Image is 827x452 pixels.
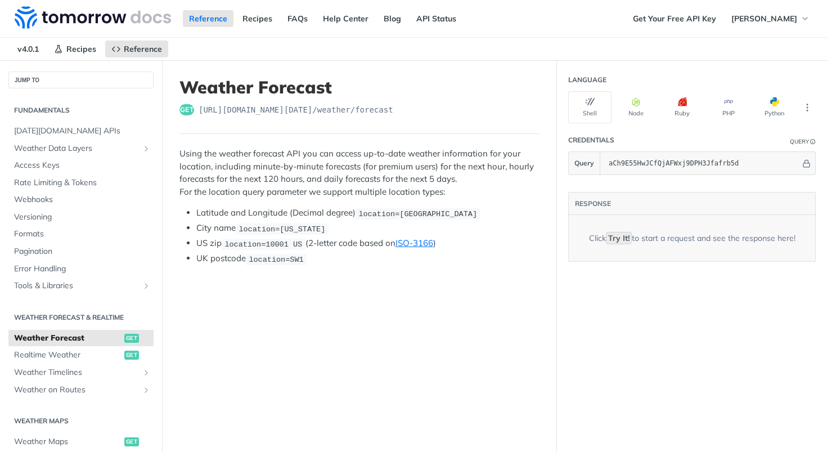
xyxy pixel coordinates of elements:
[8,433,154,450] a: Weather Mapsget
[8,191,154,208] a: Webhooks
[124,351,139,360] span: get
[222,239,305,250] code: location=10001 US
[8,123,154,140] a: [DATE][DOMAIN_NAME] APIs
[8,243,154,260] a: Pagination
[142,144,151,153] button: Show subpages for Weather Data Layers
[753,91,796,123] button: Python
[142,281,151,290] button: Show subpages for Tools & Libraries
[8,312,154,323] h2: Weather Forecast & realtime
[614,91,658,123] button: Node
[281,10,314,27] a: FAQs
[589,232,795,244] div: Click to start a request and see the response here!
[799,99,816,116] button: More Languages
[568,91,612,123] button: Shell
[14,143,139,154] span: Weather Data Layers
[395,238,433,248] a: ISO-3166
[725,10,816,27] button: [PERSON_NAME]
[196,222,540,235] li: City name
[356,208,480,220] code: location=[GEOGRAPHIC_DATA]
[707,91,750,123] button: PHP
[179,104,194,115] span: get
[801,158,812,169] button: Hide
[790,137,816,146] div: QueryInformation
[124,44,162,54] span: Reference
[196,237,540,250] li: US zip (2-letter code based on )
[8,209,154,226] a: Versioning
[183,10,233,27] a: Reference
[377,10,407,27] a: Blog
[14,126,151,137] span: [DATE][DOMAIN_NAME] APIs
[142,386,151,395] button: Show subpages for Weather on Routes
[14,177,151,189] span: Rate Limiting & Tokens
[8,71,154,88] button: JUMP TO
[14,229,151,240] span: Formats
[660,91,704,123] button: Ruby
[8,347,154,364] a: Realtime Weatherget
[14,160,151,171] span: Access Keys
[731,14,797,24] span: [PERSON_NAME]
[179,77,540,97] h1: Weather Forecast
[606,232,632,244] code: Try It!
[568,135,614,145] div: Credentials
[246,254,307,265] code: location=SW1
[8,278,154,294] a: Tools & LibrariesShow subpages for Tools & Libraries
[568,75,606,85] div: Language
[14,384,139,396] span: Weather on Routes
[142,368,151,377] button: Show subpages for Weather Timelines
[603,152,801,174] input: apikey
[105,41,168,57] a: Reference
[802,102,812,113] svg: More ellipsis
[236,10,278,27] a: Recipes
[15,6,171,29] img: Tomorrow.io Weather API Docs
[14,436,122,447] span: Weather Maps
[14,194,151,205] span: Webhooks
[8,261,154,278] a: Error Handling
[410,10,462,27] a: API Status
[317,10,375,27] a: Help Center
[8,364,154,381] a: Weather TimelinesShow subpages for Weather Timelines
[8,330,154,347] a: Weather Forecastget
[66,44,96,54] span: Recipes
[569,152,600,174] button: Query
[8,226,154,243] a: Formats
[574,158,594,168] span: Query
[574,198,612,209] button: RESPONSE
[14,212,151,223] span: Versioning
[236,223,329,235] code: location=[US_STATE]
[11,41,45,57] span: v4.0.1
[199,104,393,115] span: https://api.tomorrow.io/v4/weather/forecast
[8,140,154,157] a: Weather Data LayersShow subpages for Weather Data Layers
[196,207,540,220] li: Latitude and Longitude (Decimal degree)
[8,382,154,399] a: Weather on RoutesShow subpages for Weather on Routes
[810,139,816,145] i: Information
[790,137,809,146] div: Query
[14,367,139,378] span: Weather Timelines
[179,147,540,198] p: Using the weather forecast API you can access up-to-date weather information for your location, i...
[8,416,154,426] h2: Weather Maps
[48,41,102,57] a: Recipes
[8,157,154,174] a: Access Keys
[14,333,122,344] span: Weather Forecast
[196,252,540,265] li: UK postcode
[14,350,122,361] span: Realtime Weather
[8,174,154,191] a: Rate Limiting & Tokens
[14,246,151,257] span: Pagination
[124,437,139,446] span: get
[8,105,154,115] h2: Fundamentals
[627,10,722,27] a: Get Your Free API Key
[14,263,151,275] span: Error Handling
[124,334,139,343] span: get
[14,280,139,292] span: Tools & Libraries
